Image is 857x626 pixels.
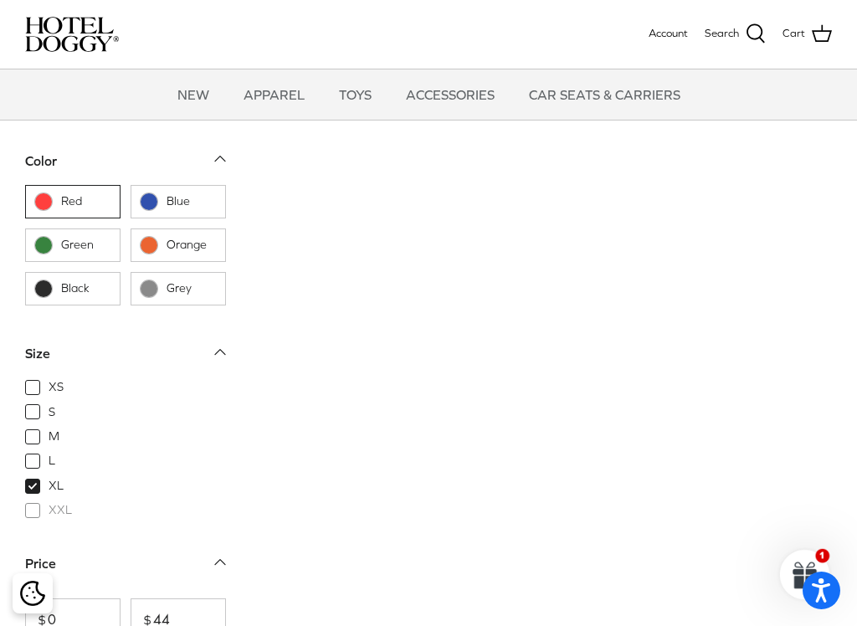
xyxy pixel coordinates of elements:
img: Cookie policy [20,581,45,606]
div: Color [25,151,57,172]
span: Red [61,193,111,210]
a: Color [25,147,226,185]
span: L [49,453,55,469]
a: Price [25,551,226,588]
a: CAR SEATS & CARRIERS [514,69,695,120]
a: TOYS [324,69,387,120]
span: XS [49,379,64,396]
span: Cart [783,25,805,43]
div: Cookie policy [13,573,53,613]
span: Search [705,25,739,43]
span: Grey [167,280,217,297]
a: NEW [162,69,224,120]
a: APPAREL [228,69,320,120]
a: Account [649,25,688,43]
span: Green [61,237,111,254]
span: $ [131,613,151,626]
button: Cookie policy [18,579,47,608]
a: Search [705,23,766,45]
a: Size [25,341,226,378]
span: Blue [167,193,217,210]
a: Cart [783,23,832,45]
div: Size [25,343,50,365]
div: Price [25,553,56,575]
span: XL [49,478,64,495]
span: S [49,404,55,421]
span: Orange [167,237,217,254]
span: M [49,428,59,445]
img: hoteldoggycom [25,17,119,52]
span: Black [61,280,111,297]
a: ACCESSORIES [391,69,510,120]
span: Account [649,27,688,39]
span: XXL [49,502,72,519]
span: $ [26,613,46,626]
